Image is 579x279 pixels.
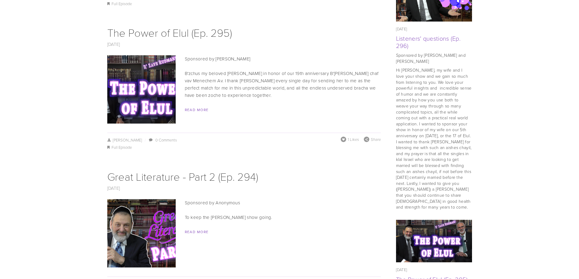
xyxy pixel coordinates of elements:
[107,185,120,191] a: [DATE]
[185,107,209,112] a: Read More
[107,214,381,221] p: To keep the [PERSON_NAME] show going.
[185,229,209,234] a: Read More
[107,169,258,184] a: Great Literature - Part 2 (Ep. 294)
[348,137,359,142] span: 1 Likes
[396,267,407,272] time: [DATE]
[396,52,472,64] p: Sponsored by [PERSON_NAME] and [PERSON_NAME]
[81,199,202,267] img: Great Literature - Part 2 (Ep. 294)
[107,25,232,40] a: The Power of Elul (Ep. 295)
[396,220,472,263] img: The Power of Elul (Ep. 295)
[107,55,381,63] p: Sponsored by [PERSON_NAME]
[107,70,381,99] p: B'zchus my beloved [PERSON_NAME] in honor of our 19th anniversary B'[PERSON_NAME] chaf vav Menech...
[107,199,381,206] p: Sponsored by Anonymous
[112,1,132,6] a: Full Episode
[364,137,381,142] div: Share
[396,26,407,32] time: [DATE]
[107,137,142,143] a: [PERSON_NAME]
[112,145,132,150] a: Full Episode
[107,41,120,47] a: [DATE]
[142,137,148,143] span: /
[396,67,472,210] p: Hi [PERSON_NAME], my wife and I love your show and we gain so much from listening to you. We love...
[155,137,177,143] a: 0 Comments
[396,34,461,50] a: Listeners' questions (Ep. 296)
[81,55,202,124] img: The Power of Elul (Ep. 295)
